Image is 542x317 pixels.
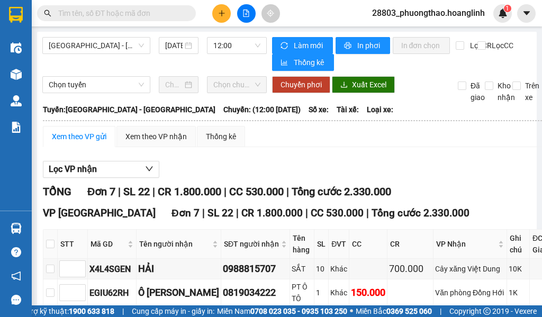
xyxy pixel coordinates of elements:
[386,307,432,315] strong: 0369 525 060
[349,230,387,259] th: CC
[393,37,450,54] button: In đơn chọn
[292,281,312,304] div: PT Ô TÔ
[309,104,329,115] span: Số xe:
[202,207,205,219] span: |
[250,307,347,315] strong: 0708 023 035 - 0935 103 250
[43,161,159,178] button: Lọc VP nhận
[436,238,496,250] span: VP Nhận
[207,207,233,219] span: SL 22
[49,162,97,176] span: Lọc VP nhận
[91,238,125,250] span: Mã GD
[89,262,134,276] div: X4L4SGEN
[344,42,353,50] span: printer
[366,207,369,219] span: |
[242,10,250,17] span: file-add
[367,104,393,115] span: Loại xe:
[522,8,531,18] span: caret-down
[330,263,347,275] div: Khác
[350,309,353,313] span: ⚪️
[125,131,187,142] div: Xem theo VP nhận
[236,207,239,219] span: |
[487,40,515,51] span: Lọc CC
[165,79,183,90] input: Chọn ngày
[237,4,256,23] button: file-add
[171,207,200,219] span: Đơn 7
[137,279,221,306] td: Ô TÔ ĐẠI MINH
[272,76,330,93] button: Chuyển phơi
[88,259,137,279] td: X4L4SGEN
[493,80,519,103] span: Kho nhận
[89,286,134,300] div: EGIU62RH
[356,305,432,317] span: Miền Bắc
[292,185,391,198] span: Tổng cước 2.330.000
[329,230,349,259] th: ĐVT
[433,259,507,279] td: Cây xăng Việt Dung
[43,185,71,198] span: TỔNG
[352,79,386,90] span: Xuất Excel
[504,5,511,12] sup: 1
[221,259,290,279] td: 0988815707
[145,165,153,173] span: down
[88,279,137,306] td: EGIU62RH
[213,77,260,93] span: Chọn chuyến
[152,185,155,198] span: |
[223,104,301,115] span: Chuyến: (12:00 [DATE])
[387,230,433,259] th: CR
[224,185,227,198] span: |
[122,305,124,317] span: |
[137,259,221,279] td: HẢI
[332,76,395,93] button: downloadXuất Excel
[11,95,22,106] img: warehouse-icon
[218,10,225,17] span: plus
[505,5,509,12] span: 1
[337,104,359,115] span: Tài xế:
[132,305,214,317] span: Cung cấp máy in - giấy in:
[435,287,505,298] div: Văn phòng Đồng Hới
[138,285,219,300] div: Ô [PERSON_NAME]
[11,223,22,234] img: warehouse-icon
[272,54,334,71] button: bar-chartThống kê
[336,37,390,54] button: printerIn phơi
[58,230,88,259] th: STT
[261,4,280,23] button: aim
[351,285,385,300] div: 150.000
[206,131,236,142] div: Thống kê
[223,261,288,276] div: 0988815707
[305,207,308,219] span: |
[223,285,288,300] div: 0819034222
[44,10,51,17] span: search
[466,80,489,103] span: Đã giao
[272,37,333,54] button: syncLàm mới
[11,42,22,53] img: warehouse-icon
[483,307,491,315] span: copyright
[49,77,144,93] span: Chọn tuyến
[138,261,219,276] div: HẢI
[292,263,312,275] div: SẮT
[281,42,290,50] span: sync
[213,38,260,53] span: 12:00
[17,305,114,317] span: Hỗ trợ kỹ thuật:
[364,6,493,20] span: 28803_phuongthao.hoanglinh
[311,207,364,219] span: CC 530.000
[286,185,289,198] span: |
[294,40,324,51] span: Làm mới
[389,261,431,276] div: 700.000
[11,271,21,281] span: notification
[507,230,530,259] th: Ghi chú
[241,207,303,219] span: CR 1.800.000
[316,263,327,275] div: 10
[314,230,329,259] th: SL
[517,4,536,23] button: caret-down
[212,4,231,23] button: plus
[466,40,493,51] span: Lọc CR
[139,238,210,250] span: Tên người nhận
[433,279,507,306] td: Văn phòng Đồng Hới
[224,238,279,250] span: SĐT người nhận
[43,207,156,219] span: VP [GEOGRAPHIC_DATA]
[267,10,274,17] span: aim
[221,279,290,306] td: 0819034222
[118,185,121,198] span: |
[165,40,183,51] input: 12/08/2025
[330,287,347,298] div: Khác
[43,105,215,114] b: Tuyến: [GEOGRAPHIC_DATA] - [GEOGRAPHIC_DATA]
